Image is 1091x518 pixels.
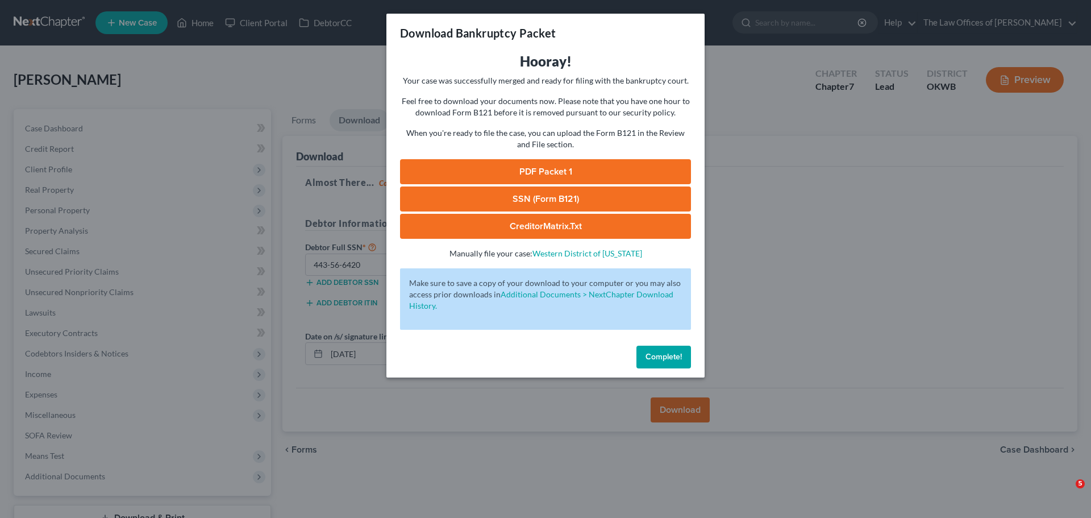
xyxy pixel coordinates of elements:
a: Western District of [US_STATE] [532,248,642,258]
h3: Hooray! [400,52,691,71]
h3: Download Bankruptcy Packet [400,25,556,41]
p: When you're ready to file the case, you can upload the Form B121 in the Review and File section. [400,127,691,150]
a: CreditorMatrix.txt [400,214,691,239]
button: Complete! [636,346,691,368]
p: Feel free to download your documents now. Please note that you have one hour to download Form B12... [400,96,691,118]
p: Make sure to save a copy of your download to your computer or you may also access prior downloads in [409,277,682,312]
a: SSN (Form B121) [400,187,691,212]
p: Manually file your case: [400,248,691,259]
span: Complete! [646,352,682,362]
a: Additional Documents > NextChapter Download History. [409,289,673,310]
a: PDF Packet 1 [400,159,691,184]
iframe: Intercom live chat [1052,479,1080,507]
span: 5 [1076,479,1085,488]
p: Your case was successfully merged and ready for filing with the bankruptcy court. [400,75,691,86]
